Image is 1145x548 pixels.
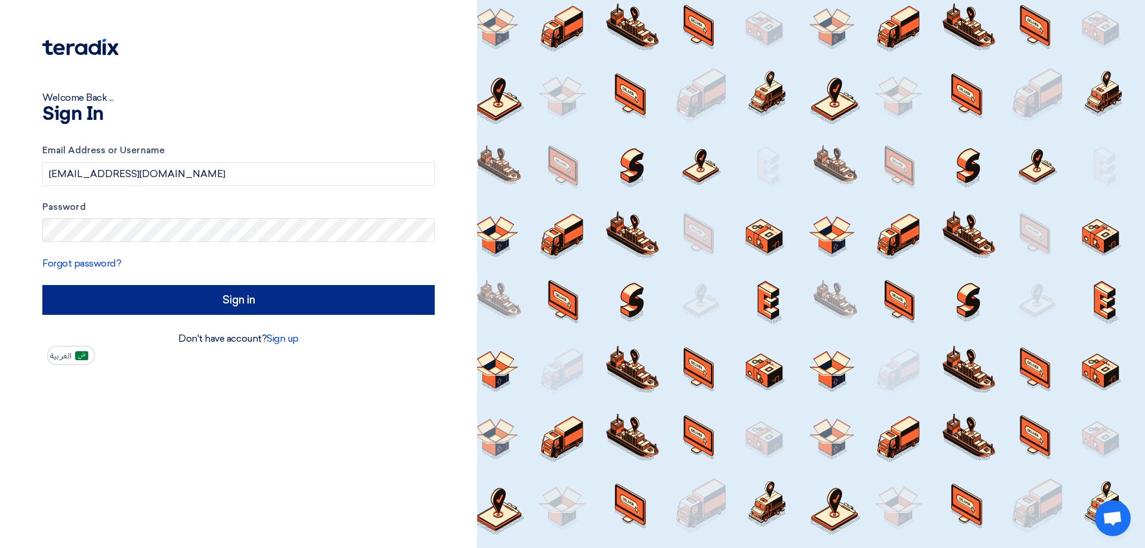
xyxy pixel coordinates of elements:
input: Enter your business email or username [42,162,435,186]
a: Sign up [267,333,299,344]
a: Forgot password? [42,258,121,269]
span: العربية [50,352,72,360]
div: Don't have account? [42,332,435,346]
h1: Sign In [42,105,435,124]
div: Welcome Back ... [42,91,435,105]
img: ar-AR.png [75,351,88,360]
label: Password [42,200,435,214]
input: Sign in [42,285,435,315]
img: Teradix logo [42,39,119,55]
label: Email Address or Username [42,144,435,157]
button: العربية [47,346,95,365]
a: Open chat [1095,500,1131,536]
